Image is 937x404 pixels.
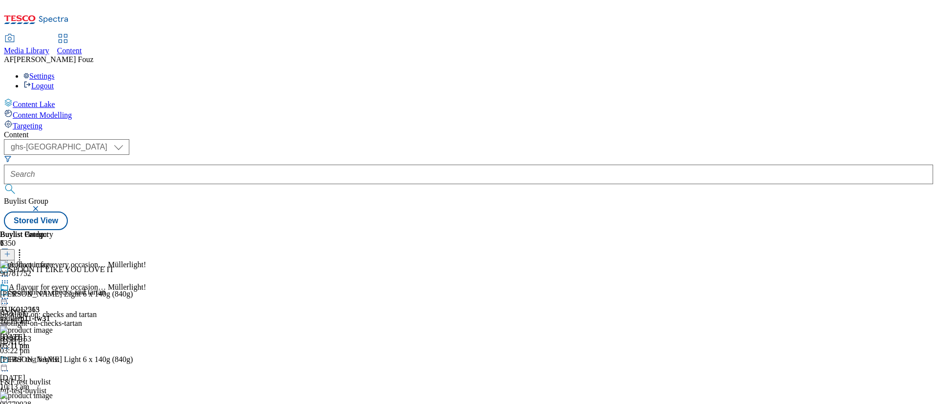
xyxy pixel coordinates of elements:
[57,46,82,55] span: Content
[4,35,49,55] a: Media Library
[4,130,933,139] div: Content
[23,82,54,90] a: Logout
[4,46,49,55] span: Media Library
[4,109,933,120] a: Content Modelling
[4,55,14,64] span: AF
[4,165,933,184] input: Search
[4,120,933,130] a: Targeting
[13,100,55,108] span: Content Lake
[13,111,72,119] span: Content Modelling
[4,98,933,109] a: Content Lake
[4,212,68,230] button: Stored View
[4,155,12,163] svg: Search Filters
[23,72,55,80] a: Settings
[14,55,93,64] span: [PERSON_NAME] Fouz
[4,197,48,205] span: Buylist Group
[13,122,42,130] span: Targeting
[57,35,82,55] a: Content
